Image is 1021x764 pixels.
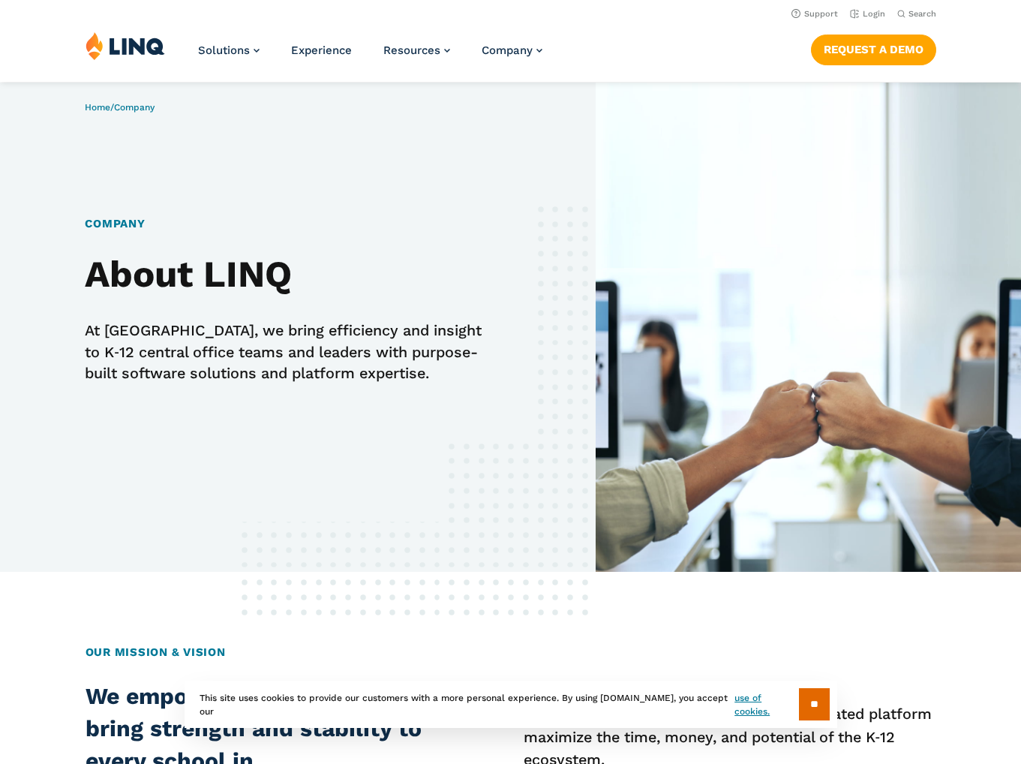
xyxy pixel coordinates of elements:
[198,44,260,57] a: Solutions
[811,32,936,65] nav: Button Navigation
[86,32,165,60] img: LINQ | K‑12 Software
[383,44,440,57] span: Resources
[85,215,487,233] h1: Company
[198,32,542,81] nav: Primary Navigation
[482,44,533,57] span: Company
[734,691,798,718] a: use of cookies.
[291,44,352,57] a: Experience
[908,9,936,19] span: Search
[86,644,936,661] h2: Our Mission & Vision
[85,253,487,295] h2: About LINQ
[897,8,936,20] button: Open Search Bar
[850,9,885,19] a: Login
[85,102,155,113] span: /
[811,35,936,65] a: Request a Demo
[185,681,837,728] div: This site uses cookies to provide our customers with a more personal experience. By using [DOMAIN...
[85,320,487,384] p: At [GEOGRAPHIC_DATA], we bring efficiency and insight to K‑12 central office teams and leaders wi...
[114,102,155,113] span: Company
[383,44,450,57] a: Resources
[596,83,1021,572] img: About Banner
[482,44,542,57] a: Company
[791,9,838,19] a: Support
[198,44,250,57] span: Solutions
[85,102,110,113] a: Home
